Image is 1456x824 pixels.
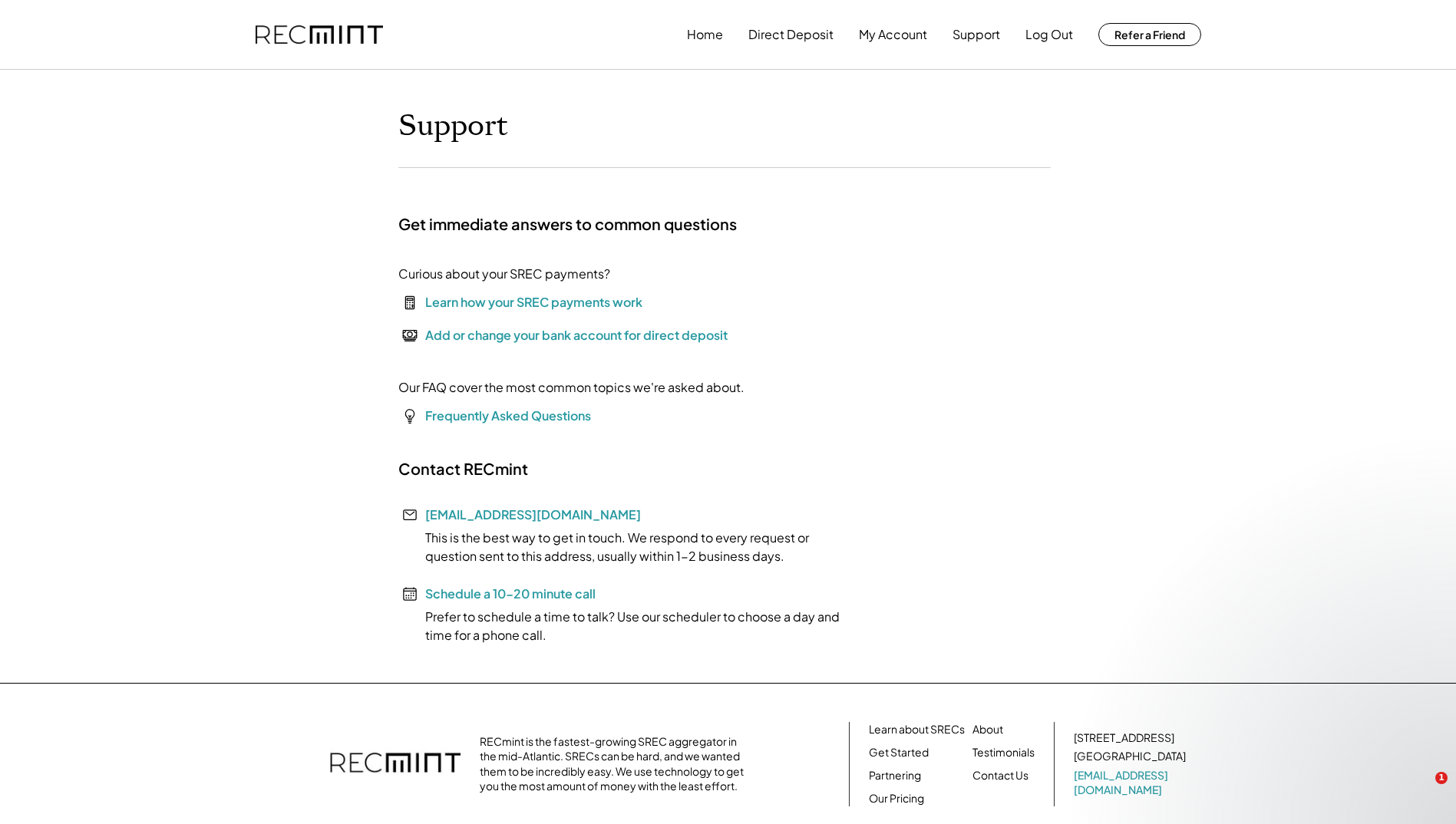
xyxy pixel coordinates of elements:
[869,768,921,783] a: Partnering
[748,19,834,50] button: Direct Deposit
[869,791,924,806] a: Our Pricing
[1435,772,1448,784] span: 1
[480,734,752,794] div: RECmint is the fastest-growing SREC aggregator in the mid-Atlantic. SRECs can be hard, and we wan...
[425,407,591,424] a: Frequently Asked Questions
[425,585,596,602] a: Schedule a 10-20 minute call
[1074,768,1189,798] a: [EMAIL_ADDRESS][DOMAIN_NAME]
[1074,749,1186,764] div: [GEOGRAPHIC_DATA]
[687,19,723,50] button: Home
[425,326,728,344] div: Add or change your bank account for direct deposit
[972,722,1003,737] a: About
[398,529,859,565] div: This is the best way to get in touch. We respond to every request or question sent to this addres...
[1404,772,1441,809] iframe: Intercom live chat
[859,19,927,50] button: My Account
[425,293,642,311] div: Learn how your SREC payments work
[1025,19,1073,50] button: Log Out
[972,745,1035,760] a: Testimonials
[398,378,745,397] div: Our FAQ cover the most common topics we're asked about.
[953,19,1000,50] button: Support
[256,25,383,44] img: recmint-logotype%403x.png
[1074,730,1174,746] div: [STREET_ADDRESS]
[972,768,1028,783] a: Contact Us
[330,737,461,791] img: recmint-logotype%403x.png
[1098,23,1201,46] button: Refer a Friend
[398,459,528,479] h2: Contact RECmint
[398,608,859,644] div: Prefer to schedule a time to talk? Use our scheduler to choose a day and time for a phone call.
[869,722,965,737] a: Learn about SRECs
[398,265,610,283] div: Curious about your SREC payments?
[398,108,508,144] h1: Support
[398,214,737,234] h2: Get immediate answers to common questions
[425,506,641,522] a: [EMAIL_ADDRESS][DOMAIN_NAME]
[869,745,929,760] a: Get Started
